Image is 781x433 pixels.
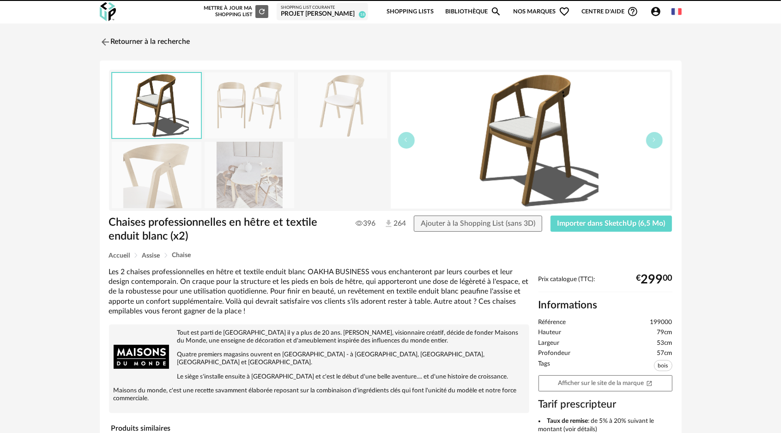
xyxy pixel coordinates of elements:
[414,216,542,232] button: Ajouter à la Shopping List (sans 3D)
[356,219,375,228] span: 396
[539,339,560,348] span: Largeur
[539,299,672,312] h2: Informations
[539,349,571,358] span: Profondeur
[114,373,525,381] p: Le siège s'installe ensuite à [GEOGRAPHIC_DATA] et c'est le début d'une belle aventure.... et d'u...
[100,32,190,52] a: Retourner à la recherche
[581,6,638,17] span: Centre d'aideHelp Circle Outline icon
[281,10,364,18] div: Projet [PERSON_NAME]
[514,1,570,23] span: Nos marques
[281,5,364,18] a: Shopping List courante Projet [PERSON_NAME] 18
[109,252,672,259] div: Breadcrumb
[551,216,672,232] button: Importer dans SketchUp (6,5 Mo)
[258,9,266,14] span: Refresh icon
[559,6,570,17] span: Heart Outline icon
[445,1,502,23] a: BibliothèqueMagnify icon
[109,216,339,244] h1: Chaises professionnelles en hêtre et textile enduit blanc (x2)
[172,252,191,259] span: Chaise
[654,360,672,371] span: bois
[384,219,397,229] span: 264
[384,219,394,229] img: Téléchargements
[114,329,525,345] p: Tout est parti de [GEOGRAPHIC_DATA] il y a plus de 20 ans. [PERSON_NAME], visionnaire créatif, dé...
[539,398,672,411] h3: Tarif prescripteur
[205,72,294,138] img: chaises-professionnelles-en-hetre-et-textile-enduit-blanc-x2-1000-15-27-199000_12.jpg
[490,6,502,17] span: Magnify icon
[657,339,672,348] span: 53cm
[202,5,268,18] div: Mettre à jour ma Shopping List
[539,329,562,337] span: Hauteur
[646,379,653,386] span: Open In New icon
[539,276,672,293] div: Prix catalogue (TTC):
[387,1,434,23] a: Shopping Lists
[657,349,672,358] span: 57cm
[298,72,387,138] img: chaises-professionnelles-en-hetre-et-textile-enduit-blanc-x2-1000-15-27-199000_10.jpg
[109,253,130,259] span: Accueil
[112,142,201,208] img: chaises-professionnelles-en-hetre-et-textile-enduit-blanc-x2-1000-15-27-199000_11.jpg
[112,73,201,138] img: thumbnail.png
[391,72,670,209] img: thumbnail.png
[650,6,661,17] span: Account Circle icon
[114,387,525,403] p: Maisons du monde, c'est une recette savamment élaborée reposant sur la combinaison d'ingrédients ...
[539,319,566,327] span: Référence
[657,329,672,337] span: 79cm
[650,6,666,17] span: Account Circle icon
[100,2,116,21] img: OXP
[205,142,294,208] img: chaises-professionnelles-en-hetre-et-textile-enduit-blanc-x2-1000-15-27-199000_13.jpg
[641,276,663,283] span: 299
[100,36,111,48] img: svg+xml;base64,PHN2ZyB3aWR0aD0iMjQiIGhlaWdodD0iMjQiIHZpZXdCb3g9IjAgMCAyNCAyNCIgZmlsbD0ibm9uZSIgeG...
[281,5,364,11] div: Shopping List courante
[109,267,529,316] div: Les 2 chaises professionnelles en hêtre et textile enduit blanc OAKHA BUSINESS vous enchanteront ...
[650,319,672,327] span: 199000
[142,253,160,259] span: Assise
[359,11,366,18] span: 18
[627,6,638,17] span: Help Circle Outline icon
[672,6,682,17] img: fr
[539,360,551,373] span: Tags
[636,276,672,283] div: € 00
[557,220,666,227] span: Importer dans SketchUp (6,5 Mo)
[547,418,588,424] b: Taux de remise
[114,329,169,385] img: brand logo
[114,351,525,367] p: Quatre premiers magasins ouvrent en [GEOGRAPHIC_DATA] - à [GEOGRAPHIC_DATA], [GEOGRAPHIC_DATA], [...
[421,220,535,227] span: Ajouter à la Shopping List (sans 3D)
[539,375,672,391] a: Afficher sur le site de la marqueOpen In New icon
